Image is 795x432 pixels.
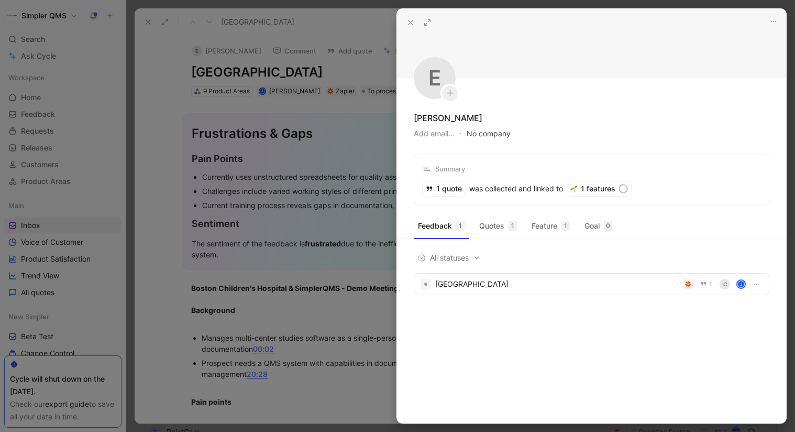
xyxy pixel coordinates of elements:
[423,181,465,196] div: 1 quote
[509,221,517,231] div: 1
[414,273,769,295] a: [GEOGRAPHIC_DATA]1cJ
[567,181,631,196] div: 1 features
[414,57,456,99] div: E
[561,221,570,231] div: 1
[475,218,521,234] button: Quotes
[709,281,712,287] span: 1
[423,181,563,196] div: was collected and linked to
[435,278,679,290] div: [GEOGRAPHIC_DATA]
[414,127,454,140] button: Add email…
[527,218,574,234] button: Feature
[737,280,745,288] div: J
[417,252,480,264] span: All statuses
[467,126,511,141] button: No company
[414,218,469,234] button: Feedback
[414,251,484,265] button: All statuses
[698,278,714,290] button: 1
[720,279,730,289] div: c
[456,221,465,231] div: 1
[580,218,616,234] button: Goal
[604,221,612,231] div: 0
[423,163,465,175] div: Summary
[414,112,482,124] div: [PERSON_NAME]
[570,185,578,192] img: 🌱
